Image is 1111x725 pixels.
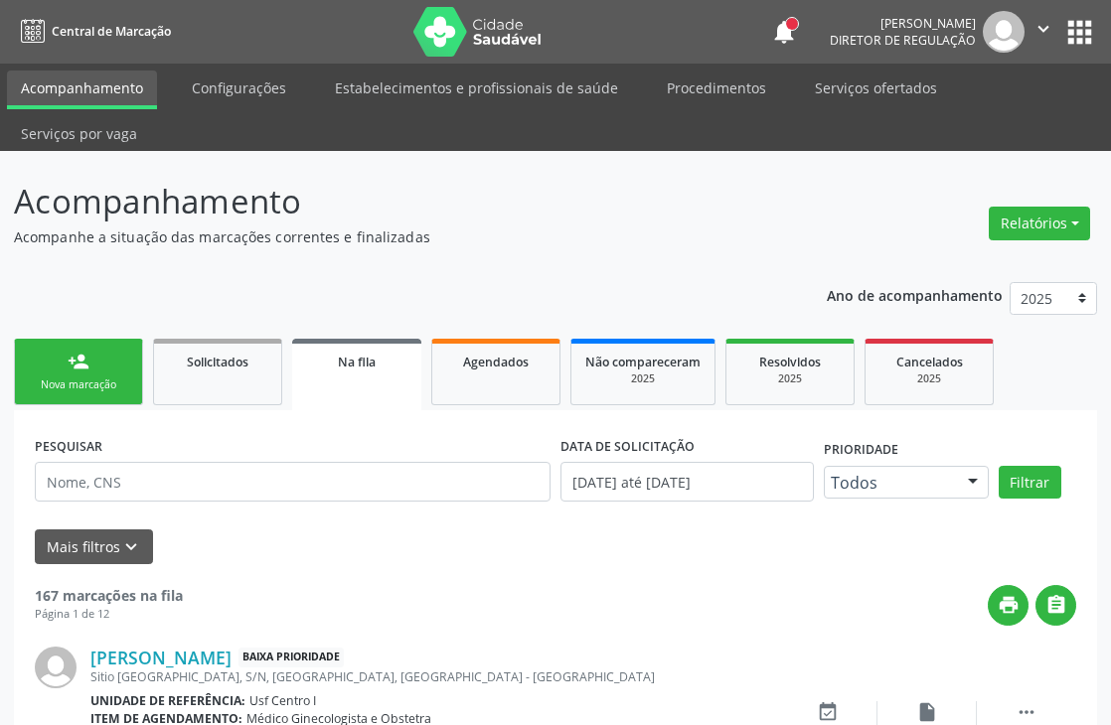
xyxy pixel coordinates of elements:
strong: 167 marcações na fila [35,586,183,605]
div: [PERSON_NAME] [830,15,976,32]
a: Procedimentos [653,71,780,105]
a: Serviços por vaga [7,116,151,151]
i:  [1032,18,1054,40]
div: 2025 [740,371,840,386]
button: print [988,585,1029,626]
div: Sitio [GEOGRAPHIC_DATA], S/N, [GEOGRAPHIC_DATA], [GEOGRAPHIC_DATA] - [GEOGRAPHIC_DATA] [90,668,778,685]
span: Diretor de regulação [830,32,976,49]
label: Prioridade [824,435,898,466]
button:  [1035,585,1076,626]
i:  [1016,701,1037,723]
a: Configurações [178,71,300,105]
span: Solicitados [187,354,248,370]
button: Mais filtroskeyboard_arrow_down [35,529,153,564]
button: apps [1062,15,1097,50]
a: Serviços ofertados [801,71,951,105]
span: Na fila [338,354,376,370]
input: Nome, CNS [35,462,551,502]
span: Agendados [463,354,529,370]
div: 2025 [585,371,701,386]
button: notifications [770,18,798,46]
input: Selecione um intervalo [560,462,814,502]
a: Estabelecimentos e profissionais de saúde [321,71,632,105]
span: Não compareceram [585,354,701,370]
button: Relatórios [989,207,1090,240]
span: Cancelados [896,354,963,370]
span: Resolvidos [759,354,821,370]
div: Página 1 de 12 [35,606,183,623]
i:  [1045,594,1067,616]
p: Acompanhamento [14,177,772,226]
div: 2025 [879,371,979,386]
label: DATA DE SOLICITAÇÃO [560,431,695,462]
i: event_available [817,701,839,723]
button: Filtrar [999,466,1061,500]
p: Ano de acompanhamento [827,282,1003,307]
div: Nova marcação [29,377,128,392]
span: Central de Marcação [52,23,171,40]
button:  [1025,11,1062,53]
label: PESQUISAR [35,431,102,462]
i: insert_drive_file [916,701,938,723]
img: img [983,11,1025,53]
span: Todos [831,473,948,493]
p: Acompanhe a situação das marcações correntes e finalizadas [14,226,772,247]
a: [PERSON_NAME] [90,647,232,668]
div: person_add [68,351,89,372]
span: Baixa Prioridade [238,648,344,668]
b: Unidade de referência: [90,692,245,709]
span: Usf Centro I [249,692,316,709]
i: keyboard_arrow_down [120,536,142,558]
i: print [998,594,1020,616]
a: Central de Marcação [14,15,171,48]
a: Acompanhamento [7,71,157,109]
